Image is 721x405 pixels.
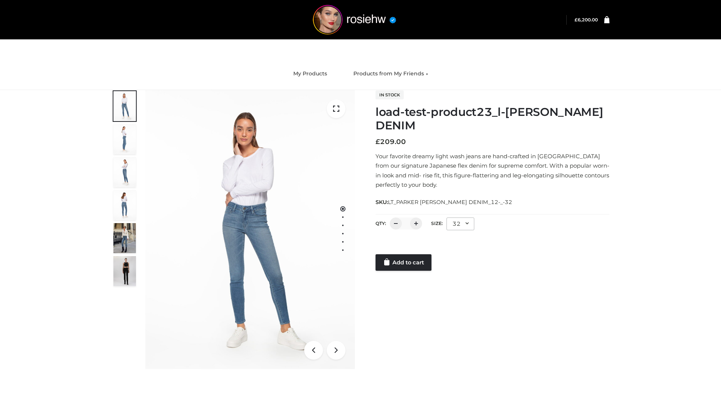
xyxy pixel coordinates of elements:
h1: load-test-product23_l-[PERSON_NAME] DENIM [376,105,609,132]
img: Bowery-Skinny_Cove-1.jpg [113,223,136,253]
span: £ [575,17,578,22]
span: £ [376,138,380,146]
a: My Products [288,66,333,82]
label: QTY: [376,220,386,226]
img: 2001KLX-Ava-skinny-cove-4-scaled_4636a833-082b-4702-abec-fd5bf279c4fc.jpg [113,124,136,154]
img: 2001KLX-Ava-skinny-cove-1-scaled_9b141654-9513-48e5-b76c-3dc7db129200 [145,90,355,369]
img: 2001KLX-Ava-skinny-cove-1-scaled_9b141654-9513-48e5-b76c-3dc7db129200.jpg [113,91,136,121]
bdi: 6,200.00 [575,17,598,22]
span: LT_PARKER [PERSON_NAME] DENIM_12-_-32 [388,199,512,205]
div: 32 [446,217,474,230]
img: rosiehw [298,5,411,34]
span: SKU: [376,198,513,207]
span: In stock [376,90,404,99]
img: 49df5f96394c49d8b5cbdcda3511328a.HD-1080p-2.5Mbps-49301101_thumbnail.jpg [113,256,136,286]
bdi: 209.00 [376,138,406,146]
img: 2001KLX-Ava-skinny-cove-2-scaled_32c0e67e-5e94-449c-a916-4c02a8c03427.jpg [113,190,136,220]
a: £6,200.00 [575,17,598,22]
img: 2001KLX-Ava-skinny-cove-3-scaled_eb6bf915-b6b9-448f-8c6c-8cabb27fd4b2.jpg [113,157,136,187]
a: Products from My Friends [348,66,434,82]
a: Add to cart [376,254,431,271]
p: Your favorite dreamy light wash jeans are hand-crafted in [GEOGRAPHIC_DATA] from our signature Ja... [376,151,609,190]
label: Size: [431,220,443,226]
